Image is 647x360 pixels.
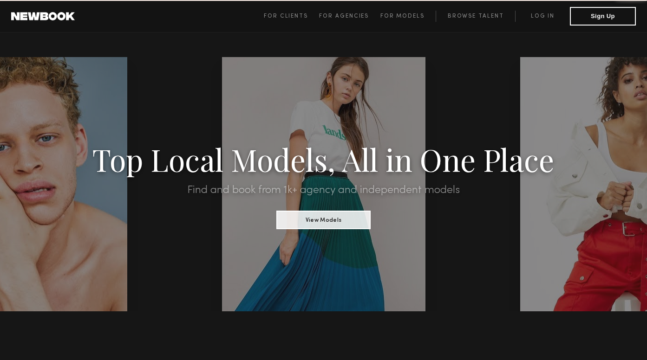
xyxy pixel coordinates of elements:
[48,185,598,196] h2: Find and book from 1k+ agency and independent models
[380,11,436,22] a: For Models
[570,7,636,26] button: Sign Up
[436,11,515,22] a: Browse Talent
[264,11,319,22] a: For Clients
[264,13,308,19] span: For Clients
[515,11,570,22] a: Log in
[48,145,598,174] h1: Top Local Models, All in One Place
[380,13,425,19] span: For Models
[276,214,371,224] a: View Models
[319,11,380,22] a: For Agencies
[276,211,371,229] button: View Models
[319,13,369,19] span: For Agencies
